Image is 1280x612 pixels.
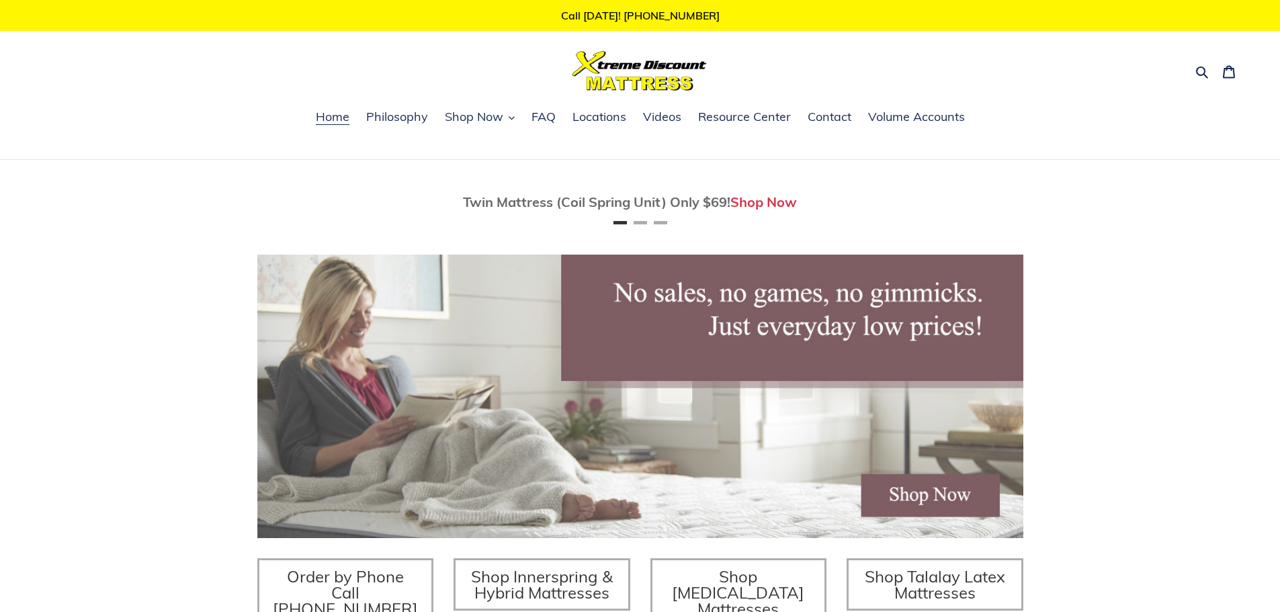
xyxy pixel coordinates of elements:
a: Philosophy [359,107,435,128]
a: Resource Center [691,107,798,128]
a: Shop Now [730,193,797,210]
span: Shop Innerspring & Hybrid Mattresses [471,566,613,603]
span: Shop Talalay Latex Mattresses [865,566,1005,603]
a: Volume Accounts [861,107,972,128]
span: Philosophy [366,109,428,125]
button: Shop Now [438,107,521,128]
a: Contact [801,107,858,128]
button: Page 3 [654,221,667,224]
span: Shop Now [445,109,503,125]
span: Contact [808,109,851,125]
span: Videos [643,109,681,125]
a: Locations [566,107,633,128]
a: FAQ [525,107,562,128]
button: Page 1 [613,221,627,224]
span: Locations [572,109,626,125]
img: herobannermay2022-1652879215306_1200x.jpg [257,255,1023,538]
a: Home [309,107,356,128]
a: Shop Innerspring & Hybrid Mattresses [454,558,630,611]
span: Home [316,109,349,125]
span: FAQ [531,109,556,125]
button: Page 2 [634,221,647,224]
a: Shop Talalay Latex Mattresses [847,558,1023,611]
span: Volume Accounts [868,109,965,125]
a: Videos [636,107,688,128]
span: Resource Center [698,109,791,125]
span: Twin Mattress (Coil Spring Unit) Only $69! [463,193,730,210]
img: Xtreme Discount Mattress [572,51,707,91]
